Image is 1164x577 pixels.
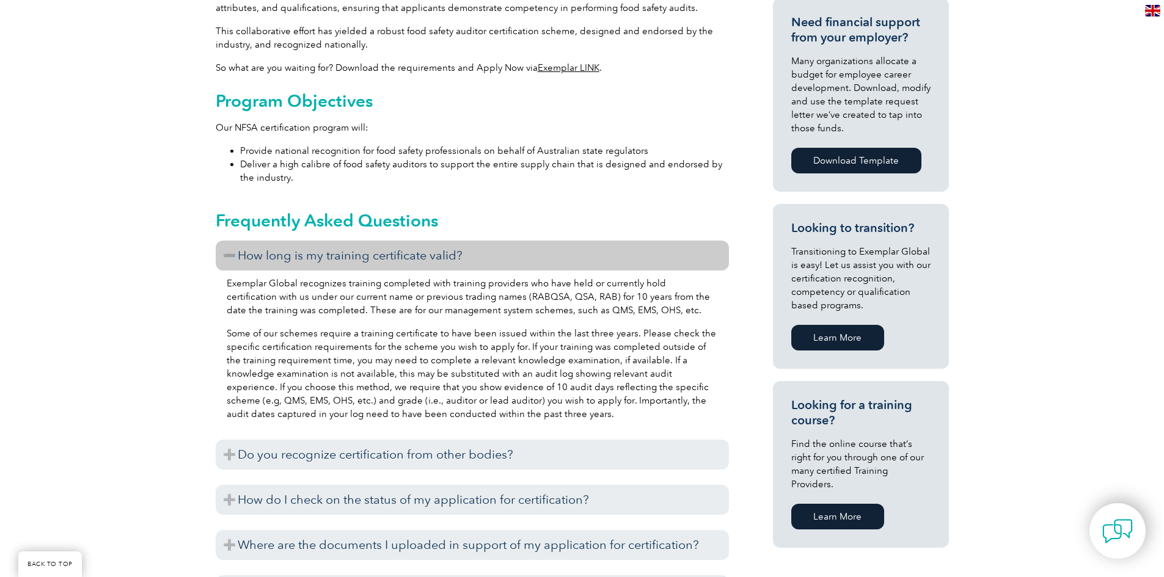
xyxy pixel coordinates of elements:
p: So what are you waiting for? Download the requirements and Apply Now via . [216,61,729,74]
p: Some of our schemes require a training certificate to have been issued within the last three year... [227,327,718,421]
p: This collaborative effort has yielded a robust food safety auditor certification scheme, designed... [216,24,729,51]
h3: Looking to transition? [791,220,931,236]
a: BACK TO TOP [18,551,82,577]
img: en [1145,5,1160,16]
li: Provide national recognition for food safety professionals on behalf of Australian state regulators [240,144,729,158]
h3: How long is my training certificate valid? [216,241,729,270]
p: Transitioning to Exemplar Global is easy! Let us assist you with our certification recognition, c... [791,245,931,312]
h3: Do you recognize certification from other bodies? [216,440,729,470]
li: Deliver a high calibre of food safety auditors to support the entire supply chain that is designe... [240,158,729,184]
h3: Where are the documents I uploaded in support of my application for certification? [216,530,729,560]
a: Learn More [791,325,884,350]
h3: Need financial support from your employer? [791,15,931,45]
p: Many organizations allocate a budget for employee career development. Download, modify and use th... [791,54,931,135]
p: Exemplar Global recognizes training completed with training providers who have held or currently ... [227,277,718,317]
p: Find the online course that’s right for you through one of our many certified Training Providers. [791,437,931,491]
h3: How do I check on the status of my application for certification? [216,485,729,515]
p: Our NFSA certification program will: [216,121,729,134]
h2: Program Objectives [216,91,729,111]
a: Learn More [791,504,884,529]
h2: Frequently Asked Questions [216,211,729,230]
img: contact-chat.png [1102,516,1133,546]
h3: Looking for a training course? [791,397,931,428]
a: Exemplar LINK [538,62,599,73]
a: Download Template [791,148,921,173]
